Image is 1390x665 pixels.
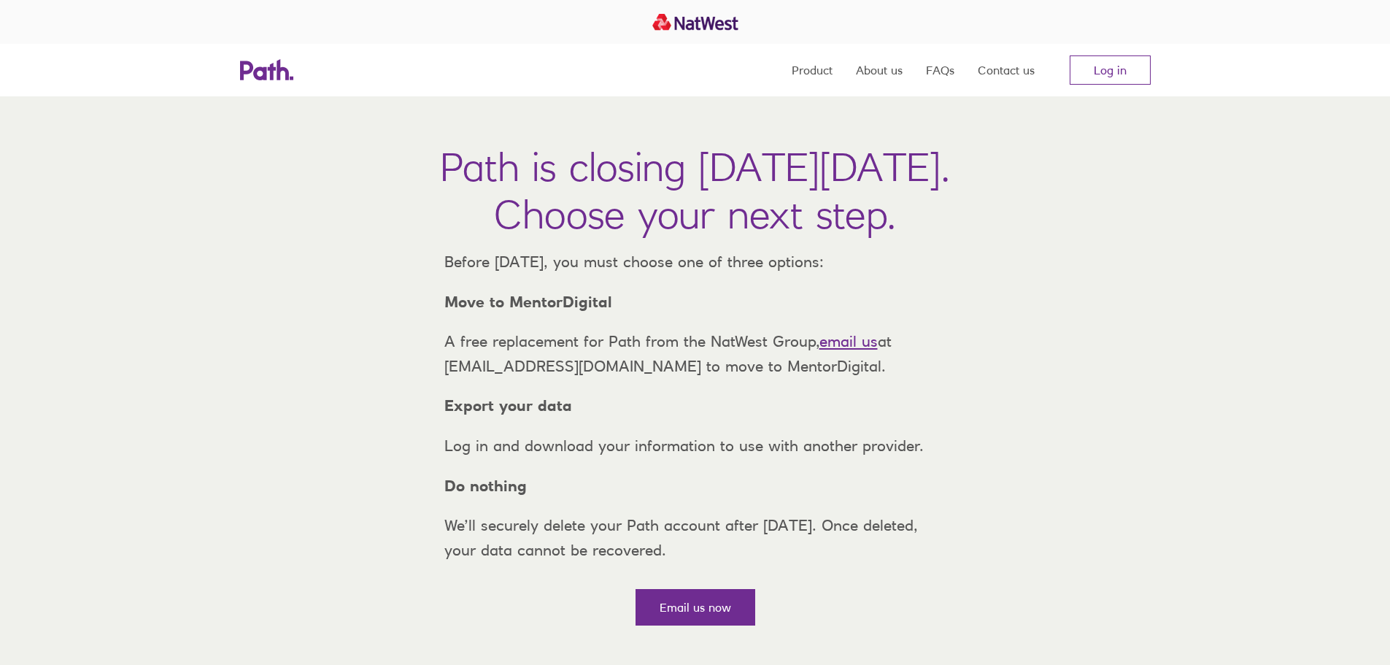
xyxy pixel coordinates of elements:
[433,434,958,458] p: Log in and download your information to use with another provider.
[792,44,833,96] a: Product
[856,44,903,96] a: About us
[444,477,527,495] strong: Do nothing
[444,293,612,311] strong: Move to MentorDigital
[433,329,958,378] p: A free replacement for Path from the NatWest Group, at [EMAIL_ADDRESS][DOMAIN_NAME] to move to Me...
[926,44,954,96] a: FAQs
[440,143,950,238] h1: Path is closing [DATE][DATE]. Choose your next step.
[636,589,755,626] a: Email us now
[433,250,958,274] p: Before [DATE], you must choose one of three options:
[978,44,1035,96] a: Contact us
[444,396,572,415] strong: Export your data
[1070,55,1151,85] a: Log in
[819,332,878,350] a: email us
[433,513,958,562] p: We’ll securely delete your Path account after [DATE]. Once deleted, your data cannot be recovered.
